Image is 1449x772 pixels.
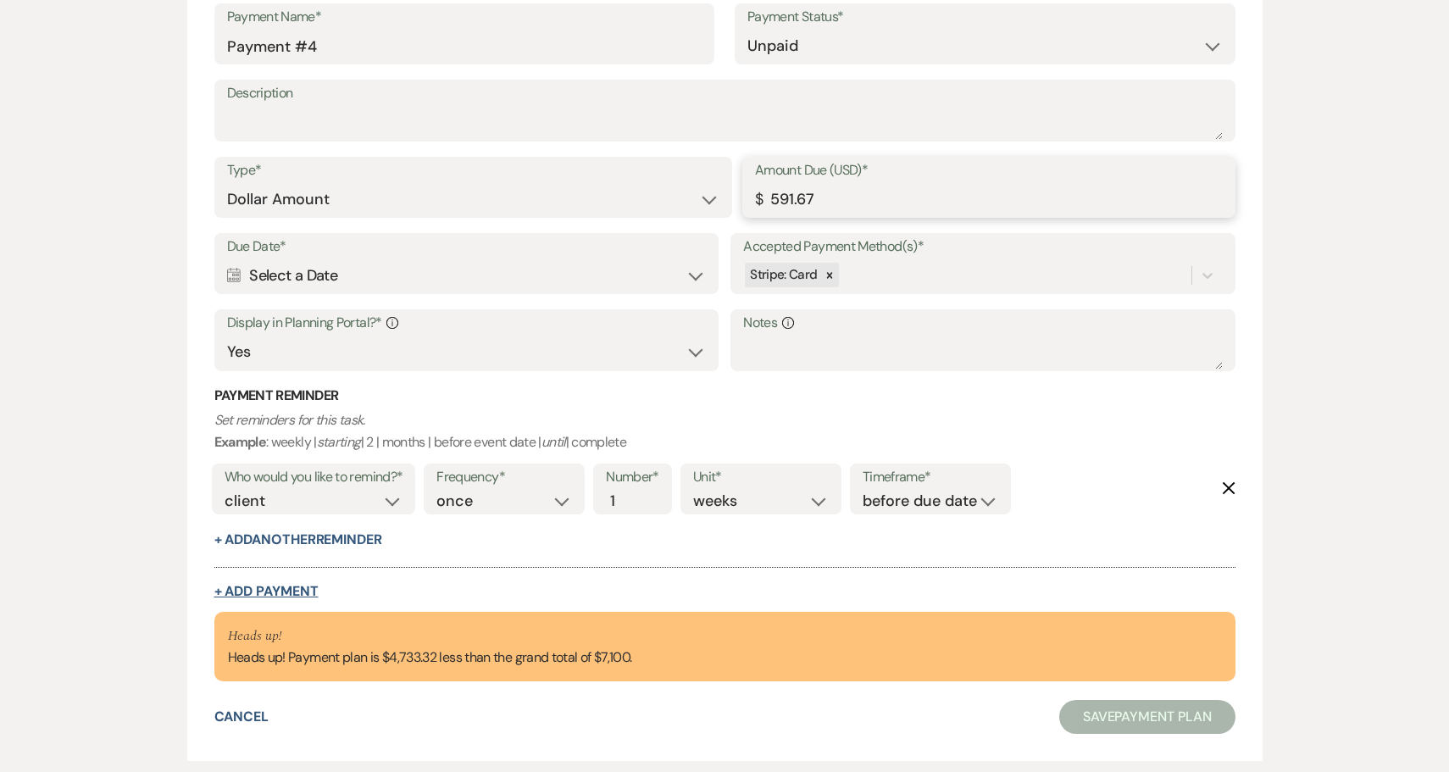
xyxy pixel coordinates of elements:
[863,465,998,490] label: Timeframe*
[693,465,829,490] label: Unit*
[214,533,382,547] button: + AddAnotherReminder
[214,411,365,429] i: Set reminders for this task.
[227,81,1223,106] label: Description
[214,433,267,451] b: Example
[747,5,1223,30] label: Payment Status*
[317,433,361,451] i: starting
[755,158,1223,183] label: Amount Due (USD)*
[743,311,1222,336] label: Notes
[225,465,403,490] label: Who would you like to remind?*
[227,5,702,30] label: Payment Name*
[214,585,319,598] button: + Add Payment
[1059,700,1235,734] button: SavePayment Plan
[541,433,566,451] i: until
[227,259,706,292] div: Select a Date
[606,465,659,490] label: Number*
[227,311,706,336] label: Display in Planning Portal?*
[750,266,817,283] span: Stripe: Card
[227,235,706,259] label: Due Date*
[227,158,720,183] label: Type*
[214,710,269,724] button: Cancel
[228,625,632,668] div: Heads up! Payment plan is $4,733.32 less than the grand total of $7,100.
[228,625,632,647] p: Heads up!
[214,386,1235,405] h3: Payment Reminder
[743,235,1222,259] label: Accepted Payment Method(s)*
[214,409,1235,453] p: : weekly | | 2 | months | before event date | | complete
[436,465,572,490] label: Frequency*
[755,188,763,211] div: $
